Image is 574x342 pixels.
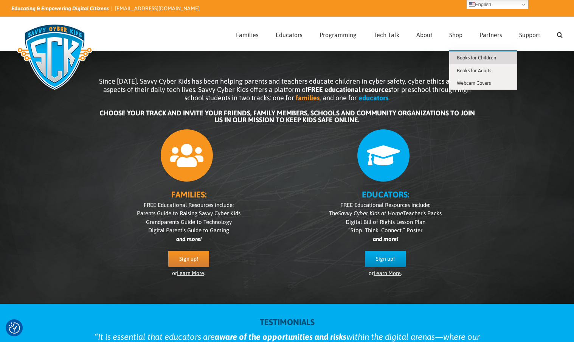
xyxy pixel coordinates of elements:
[348,227,422,233] span: “Stop. Think. Connect.” Poster
[260,317,315,327] strong: TESTIMONIALS
[320,17,357,50] a: Programming
[329,210,442,216] span: The Teacher’s Packs
[358,94,388,102] b: educators
[338,210,403,216] i: Savvy Cyber Kids at Home
[276,17,303,50] a: Educators
[369,270,402,276] span: or .
[388,94,390,102] span: .
[365,251,406,267] a: Sign up!
[308,85,391,93] b: FREE educational resources
[374,32,399,38] span: Tech Talk
[449,64,517,77] a: Books for Adults
[215,332,346,342] strong: aware of the opportunities and risks
[374,270,401,276] a: Learn More
[236,17,259,50] a: Families
[416,32,432,38] span: About
[137,210,240,216] span: Parents Guide to Raising Savvy Cyber Kids
[449,32,462,38] span: Shop
[276,32,303,38] span: Educators
[9,322,20,334] img: Revisit consent button
[376,256,395,262] span: Sign up!
[99,109,475,124] b: CHOOSE YOUR TRACK AND INVITE YOUR FRIENDS, FAMILY MEMBERS, SCHOOLS AND COMMUNITY ORGANIZATIONS TO...
[519,17,540,50] a: Support
[172,270,205,276] span: or .
[144,202,234,208] span: FREE Educational Resources include:
[469,2,475,8] img: en
[479,32,502,38] span: Partners
[449,17,462,50] a: Shop
[362,190,409,199] b: EDUCATORS:
[557,17,563,50] a: Search
[179,256,198,262] span: Sign up!
[416,17,432,50] a: About
[168,251,209,267] a: Sign up!
[236,32,259,38] span: Families
[115,5,200,11] a: [EMAIL_ADDRESS][DOMAIN_NAME]
[374,17,399,50] a: Tech Talk
[373,236,398,242] i: and more!
[479,17,502,50] a: Partners
[296,94,320,102] b: families
[146,219,232,225] span: Grandparents Guide to Technology
[320,94,357,102] span: , and one for
[11,5,109,11] i: Educating & Empowering Digital Citizens
[9,322,20,334] button: Consent Preferences
[457,80,491,86] span: Webcam Covers
[236,17,563,50] nav: Main Menu
[320,32,357,38] span: Programming
[176,236,202,242] i: and more!
[519,32,540,38] span: Support
[457,68,491,73] span: Books for Adults
[148,227,229,233] span: Digital Parent’s Guide to Gaming
[99,77,475,102] span: Since [DATE], Savvy Cyber Kids has been helping parents and teachers educate children in cyber sa...
[449,77,517,90] a: Webcam Covers
[171,190,206,199] b: FAMILIES:
[11,19,98,95] img: Savvy Cyber Kids Logo
[457,55,496,61] span: Books for Children
[340,202,430,208] span: FREE Educational Resources include:
[346,219,425,225] span: Digital Bill of Rights Lesson Plan
[177,270,204,276] a: Learn More
[449,51,517,64] a: Books for Children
